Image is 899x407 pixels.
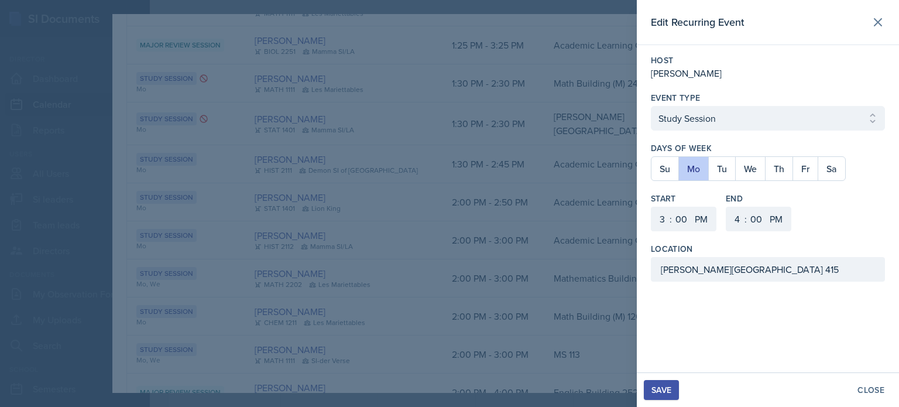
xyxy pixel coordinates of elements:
button: We [735,157,765,180]
button: Mo [678,157,708,180]
div: Save [651,385,671,395]
button: Sa [818,157,845,180]
div: : [670,212,672,226]
button: Su [651,157,678,180]
button: Fr [792,157,818,180]
label: Start [651,193,716,204]
div: [PERSON_NAME] [651,66,885,80]
button: Tu [708,157,735,180]
label: Days of Week [651,142,885,154]
div: : [744,212,747,226]
button: Close [850,380,892,400]
input: Enter location [651,257,885,282]
label: Host [651,54,885,66]
div: Close [857,385,884,395]
button: Save [644,380,679,400]
label: Event Type [651,92,701,104]
label: Location [651,243,693,255]
h2: Edit Recurring Event [651,14,744,30]
label: End [726,193,791,204]
button: Th [765,157,792,180]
